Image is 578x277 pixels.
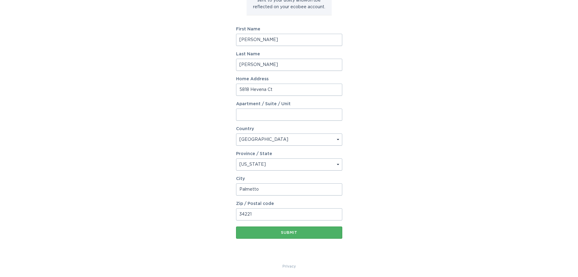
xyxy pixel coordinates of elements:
label: Province / State [236,152,272,156]
label: City [236,177,342,181]
label: First Name [236,27,342,31]
div: Submit [239,231,339,234]
label: Last Name [236,52,342,56]
a: Privacy Policy & Terms of Use [282,263,296,270]
label: Home Address [236,77,342,81]
label: Zip / Postal code [236,202,342,206]
button: Submit [236,227,342,239]
label: Apartment / Suite / Unit [236,102,342,106]
label: Country [236,127,254,131]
